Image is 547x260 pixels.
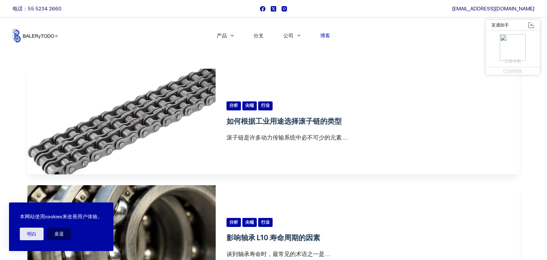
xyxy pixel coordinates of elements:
font: 尖端 [245,220,254,225]
font: 公司 [283,33,293,38]
a: X（推特） [271,6,276,12]
font: 行业 [261,220,270,225]
a: 影响轴承 L10 寿命周期的因素 [227,233,320,242]
font: 本网站使用cookies来改善用户体验。 [20,214,103,219]
font: 富通助手 [492,23,509,28]
a: 行业 [258,101,273,110]
font: 分支 [254,33,264,38]
font: 博客 [320,33,330,38]
button: 衰退 [47,228,71,240]
font: 行业 [261,103,270,108]
a: Instagram [282,6,287,12]
a: 分析 [227,101,241,110]
nav: 主菜单 [207,18,340,54]
font: 产品 [217,33,227,38]
a: [EMAIL_ADDRESS][DOMAIN_NAME] [452,6,534,12]
font: 衰退 [54,231,64,237]
a: 分析 [227,218,241,227]
a: 如何根据工业用途选择滚子链的类型 [27,69,216,174]
font: 分析 [229,220,238,225]
a: 如何根据工业用途选择滚子链的类型 [227,117,342,126]
a: 55 5234 2660 [28,6,62,12]
font: 分析 [229,103,238,108]
a: 行业 [258,218,273,227]
font: 点击分析 [504,59,521,64]
img: 巴莱里托多 [13,29,58,42]
font: 明白 [27,231,36,237]
font: 滚子链是许多动力传输系统中必不可少的元素…… [227,134,348,141]
font: 电话： [13,6,28,12]
font: 谈到轴承寿命时，最常见的术语之一是…… [227,251,331,257]
a: 尖端 [242,218,257,227]
a: 尖端 [242,101,257,110]
font: 尖端 [245,103,254,108]
font: 已访问0次 [503,69,523,74]
button: 明白 [20,228,44,240]
a: Facebook [260,6,265,12]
